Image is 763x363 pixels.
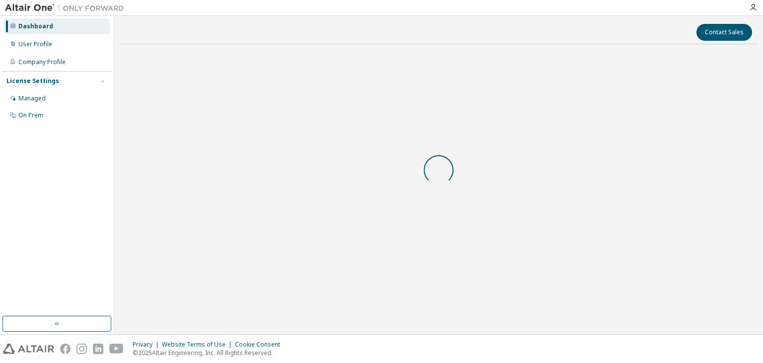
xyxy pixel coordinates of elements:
[18,40,52,48] div: User Profile
[6,77,59,85] div: License Settings
[93,344,103,354] img: linkedin.svg
[18,111,43,119] div: On Prem
[18,58,66,66] div: Company Profile
[235,341,286,349] div: Cookie Consent
[696,24,752,41] button: Contact Sales
[162,341,235,349] div: Website Terms of Use
[3,344,54,354] img: altair_logo.svg
[109,344,124,354] img: youtube.svg
[76,344,87,354] img: instagram.svg
[18,94,46,102] div: Managed
[5,3,129,13] img: Altair One
[60,344,71,354] img: facebook.svg
[133,341,162,349] div: Privacy
[18,22,53,30] div: Dashboard
[133,349,286,357] p: © 2025 Altair Engineering, Inc. All Rights Reserved.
